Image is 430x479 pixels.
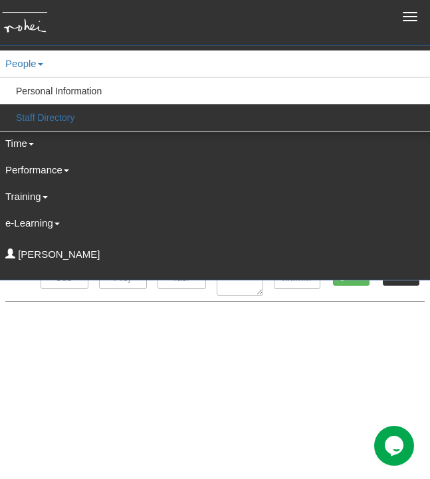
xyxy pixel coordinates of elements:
[374,426,417,466] iframe: chat widget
